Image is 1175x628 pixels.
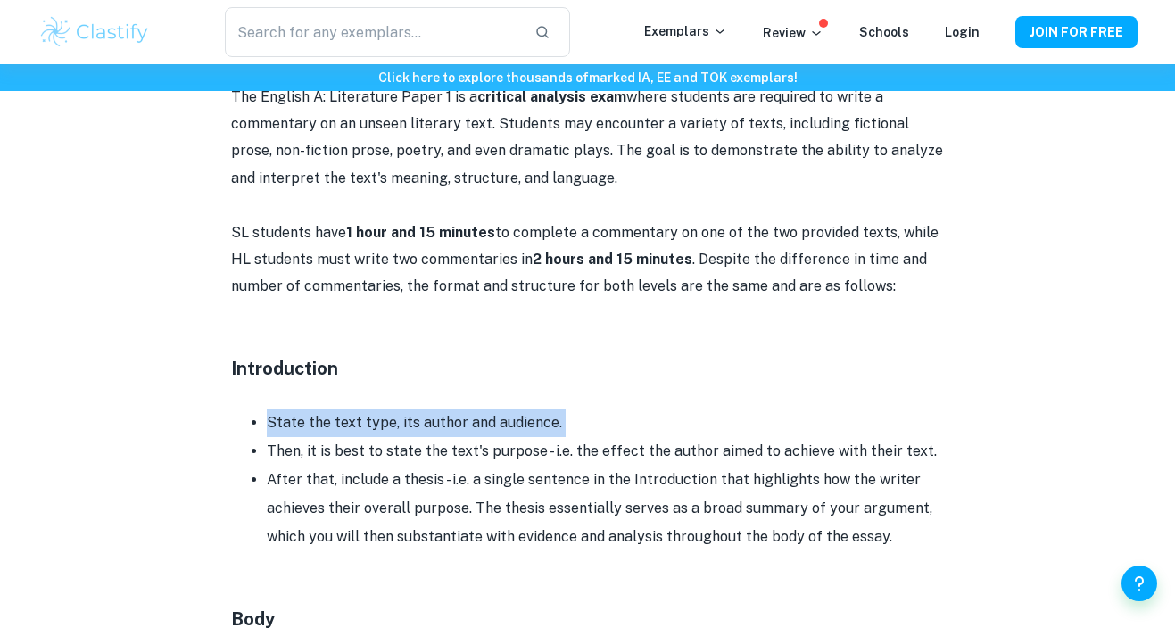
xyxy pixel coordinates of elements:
a: Schools [859,25,909,39]
strong: 1 hour and 15 minutes [346,224,495,241]
button: Help and Feedback [1121,566,1157,601]
strong: critical analysis exam [477,88,626,105]
h6: Click here to explore thousands of marked IA, EE and TOK exemplars ! [4,68,1171,87]
p: SL students have to complete a commentary on one of the two provided texts, while HL students mus... [231,219,945,301]
li: Then, it is best to state the text's purpose - i.e. the effect the author aimed to achieve with t... [267,437,945,466]
strong: Introduction [231,358,338,379]
p: Review [763,23,823,43]
p: The English A: Literature Paper 1 is a where students are required to write a commentary on an un... [231,84,945,193]
li: After that, include a thesis - i.e. a single sentence in the Introduction that highlights how the... [267,466,945,551]
img: Clastify logo [38,14,152,50]
button: JOIN FOR FREE [1015,16,1138,48]
strong: 2 hours and 15 minutes [533,251,692,268]
p: Exemplars [644,21,727,41]
li: State the text type, its author and audience. [267,409,945,437]
input: Search for any exemplars... [225,7,519,57]
a: Login [945,25,980,39]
